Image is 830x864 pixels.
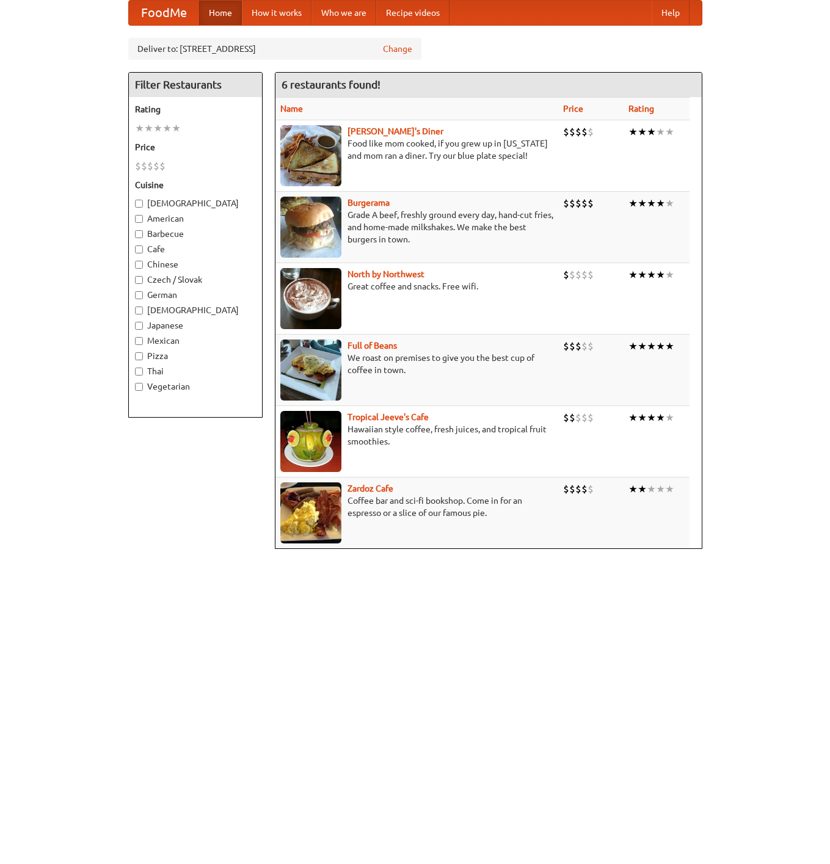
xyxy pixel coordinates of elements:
[656,268,665,281] li: ★
[242,1,311,25] a: How it works
[588,339,594,353] li: $
[665,125,674,139] li: ★
[575,411,581,424] li: $
[638,339,647,353] li: ★
[135,261,143,269] input: Chinese
[647,339,656,353] li: ★
[348,341,397,350] a: Full of Beans
[569,411,575,424] li: $
[638,482,647,496] li: ★
[135,200,143,208] input: [DEMOGRAPHIC_DATA]
[141,159,147,173] li: $
[153,122,162,135] li: ★
[280,423,553,448] p: Hawaiian style coffee, fresh juices, and tropical fruit smoothies.
[581,339,588,353] li: $
[159,159,166,173] li: $
[144,122,153,135] li: ★
[665,197,674,210] li: ★
[135,307,143,314] input: [DEMOGRAPHIC_DATA]
[199,1,242,25] a: Home
[656,339,665,353] li: ★
[638,268,647,281] li: ★
[348,269,424,279] a: North by Northwest
[581,482,588,496] li: $
[135,319,256,332] label: Japanese
[563,339,569,353] li: $
[135,141,256,153] h5: Price
[581,125,588,139] li: $
[588,197,594,210] li: $
[280,104,303,114] a: Name
[581,411,588,424] li: $
[569,339,575,353] li: $
[280,352,553,376] p: We roast on premises to give you the best cup of coffee in town.
[563,482,569,496] li: $
[563,104,583,114] a: Price
[135,159,141,173] li: $
[647,411,656,424] li: ★
[656,125,665,139] li: ★
[588,268,594,281] li: $
[588,482,594,496] li: $
[665,339,674,353] li: ★
[569,268,575,281] li: $
[588,125,594,139] li: $
[135,291,143,299] input: German
[383,43,412,55] a: Change
[129,1,199,25] a: FoodMe
[135,289,256,301] label: German
[628,268,638,281] li: ★
[280,125,341,186] img: sallys.jpg
[135,245,143,253] input: Cafe
[280,209,553,245] p: Grade A beef, freshly ground every day, hand-cut fries, and home-made milkshakes. We make the bes...
[280,280,553,292] p: Great coffee and snacks. Free wifi.
[135,212,256,225] label: American
[628,482,638,496] li: ★
[135,337,143,345] input: Mexican
[129,73,262,97] h4: Filter Restaurants
[135,365,256,377] label: Thai
[628,411,638,424] li: ★
[348,126,443,136] a: [PERSON_NAME]'s Diner
[135,276,143,284] input: Czech / Slovak
[282,79,380,90] ng-pluralize: 6 restaurants found!
[135,352,143,360] input: Pizza
[135,197,256,209] label: [DEMOGRAPHIC_DATA]
[128,38,421,60] div: Deliver to: [STREET_ADDRESS]
[665,268,674,281] li: ★
[581,268,588,281] li: $
[575,339,581,353] li: $
[135,383,143,391] input: Vegetarian
[172,122,181,135] li: ★
[563,125,569,139] li: $
[638,125,647,139] li: ★
[656,482,665,496] li: ★
[135,350,256,362] label: Pizza
[135,258,256,270] label: Chinese
[569,197,575,210] li: $
[348,412,429,422] a: Tropical Jeeve's Cafe
[311,1,376,25] a: Who we are
[652,1,690,25] a: Help
[575,197,581,210] li: $
[135,304,256,316] label: [DEMOGRAPHIC_DATA]
[647,197,656,210] li: ★
[153,159,159,173] li: $
[563,197,569,210] li: $
[647,125,656,139] li: ★
[376,1,450,25] a: Recipe videos
[563,411,569,424] li: $
[656,411,665,424] li: ★
[280,339,341,401] img: beans.jpg
[162,122,172,135] li: ★
[280,495,553,519] p: Coffee bar and sci-fi bookshop. Come in for an espresso or a slice of our famous pie.
[656,197,665,210] li: ★
[135,103,256,115] h5: Rating
[647,268,656,281] li: ★
[638,197,647,210] li: ★
[348,198,390,208] a: Burgerama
